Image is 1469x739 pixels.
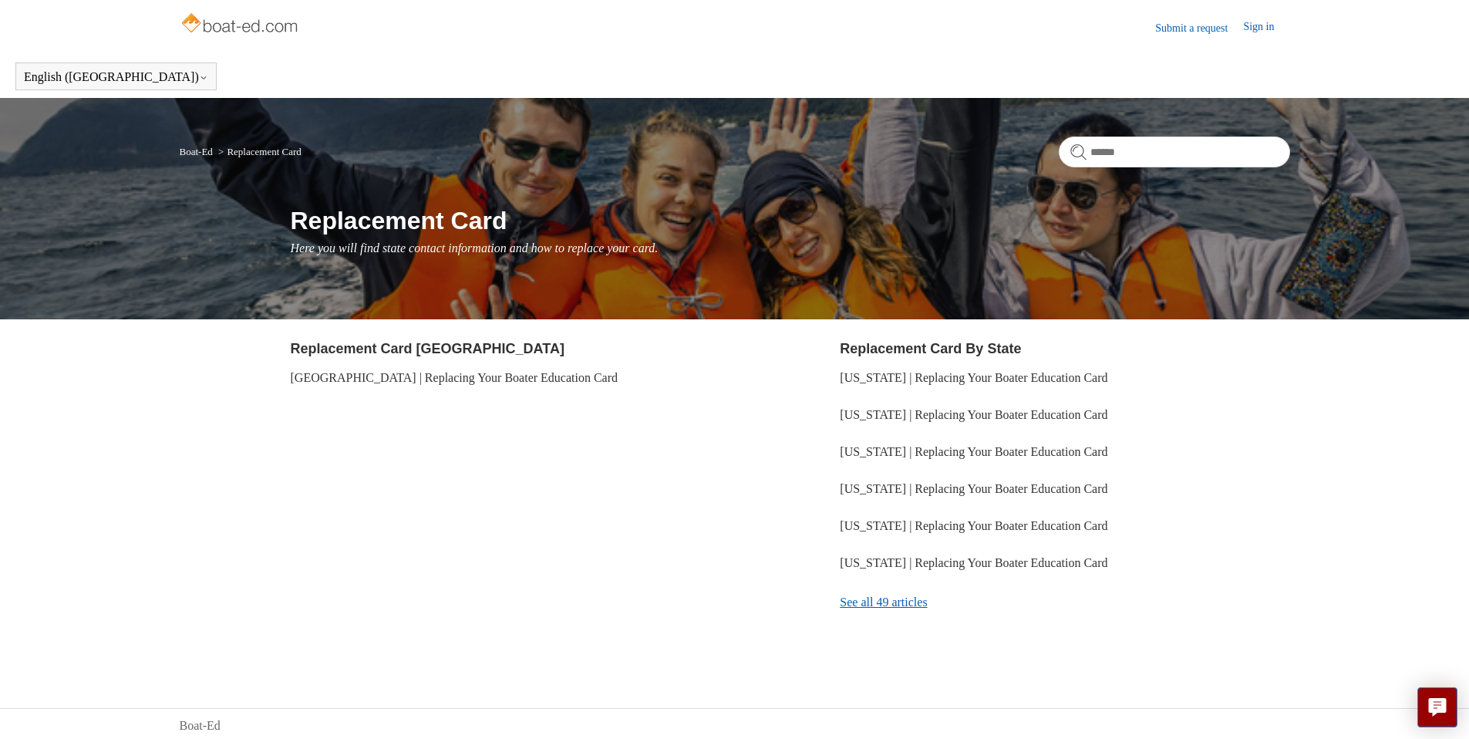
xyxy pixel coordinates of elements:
a: [US_STATE] | Replacing Your Boater Education Card [840,408,1107,421]
button: Live chat [1417,687,1457,727]
a: [US_STATE] | Replacing Your Boater Education Card [840,445,1107,458]
a: See all 49 articles [840,582,1289,623]
h1: Replacement Card [291,202,1290,239]
a: [US_STATE] | Replacing Your Boater Education Card [840,371,1107,384]
a: Boat-Ed [180,146,213,157]
a: [US_STATE] | Replacing Your Boater Education Card [840,519,1107,532]
a: [US_STATE] | Replacing Your Boater Education Card [840,482,1107,495]
a: [GEOGRAPHIC_DATA] | Replacing Your Boater Education Card [291,371,618,384]
button: English ([GEOGRAPHIC_DATA]) [24,70,208,84]
a: Boat-Ed [180,717,221,735]
li: Boat-Ed [180,146,216,157]
a: Replacement Card [GEOGRAPHIC_DATA] [291,341,564,356]
li: Replacement Card [215,146,302,157]
img: Boat-Ed Help Center home page [180,9,302,40]
a: Replacement Card By State [840,341,1021,356]
p: Here you will find state contact information and how to replace your card. [291,239,1290,258]
a: Sign in [1243,19,1289,37]
a: Submit a request [1155,20,1243,36]
input: Search [1059,137,1290,167]
a: [US_STATE] | Replacing Your Boater Education Card [840,556,1107,569]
